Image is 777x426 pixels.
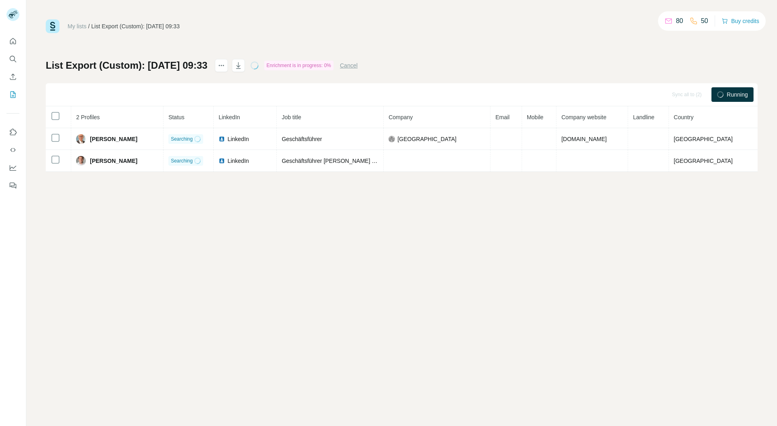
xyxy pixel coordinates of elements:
[171,157,193,164] span: Searching
[388,136,395,142] img: company-logo
[701,16,708,26] p: 50
[674,158,733,164] span: [GEOGRAPHIC_DATA]
[6,178,19,193] button: Feedback
[527,114,543,120] span: Mobile
[397,135,456,143] span: [GEOGRAPHIC_DATA]
[76,156,86,166] img: Avatar
[76,114,100,120] span: 2 Profiles
[76,134,86,144] img: Avatar
[6,34,19,49] button: Quick start
[282,114,301,120] span: Job title
[68,23,87,30] a: My lists
[6,143,19,157] button: Use Surfe API
[282,158,531,164] span: Geschäftsführer [PERSON_NAME] Shared Service GmbH; Regionalleiter Finanzen und Controlling
[633,114,654,120] span: Landline
[676,16,683,26] p: 80
[90,157,137,165] span: [PERSON_NAME]
[6,70,19,84] button: Enrich CSV
[91,22,180,30] div: List Export (Custom): [DATE] 09:33
[727,91,748,99] span: Running
[6,125,19,139] button: Use Surfe on LinkedIn
[46,19,59,33] img: Surfe Logo
[219,136,225,142] img: LinkedIn logo
[674,136,733,142] span: [GEOGRAPHIC_DATA]
[6,52,19,66] button: Search
[264,61,333,70] div: Enrichment is in progress: 0%
[88,22,90,30] li: /
[227,135,249,143] span: LinkedIn
[388,114,413,120] span: Company
[495,114,510,120] span: Email
[282,136,322,142] span: Geschäftsführer
[722,15,759,27] button: Buy credits
[219,158,225,164] img: LinkedIn logo
[6,87,19,102] button: My lists
[46,59,208,72] h1: List Export (Custom): [DATE] 09:33
[561,136,607,142] span: [DOMAIN_NAME]
[561,114,606,120] span: Company website
[227,157,249,165] span: LinkedIn
[340,61,358,70] button: Cancel
[90,135,137,143] span: [PERSON_NAME]
[215,59,228,72] button: actions
[171,135,193,143] span: Searching
[219,114,240,120] span: LinkedIn
[674,114,694,120] span: Country
[168,114,185,120] span: Status
[6,160,19,175] button: Dashboard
